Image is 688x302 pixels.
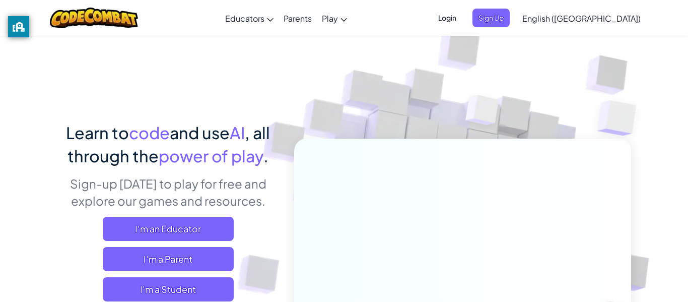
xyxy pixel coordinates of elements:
[447,75,519,150] img: Overlap cubes
[322,13,338,24] span: Play
[432,9,462,27] button: Login
[8,16,29,37] button: privacy banner
[159,146,263,166] span: power of play
[103,247,234,271] a: I'm a Parent
[230,123,245,143] span: AI
[317,5,352,32] a: Play
[225,13,264,24] span: Educators
[57,175,279,209] p: Sign-up [DATE] to play for free and explore our games and resources.
[103,277,234,301] button: I'm a Student
[522,13,641,24] span: English ([GEOGRAPHIC_DATA])
[129,123,170,143] span: code
[577,76,664,161] img: Overlap cubes
[472,9,510,27] button: Sign Up
[263,146,268,166] span: .
[279,5,317,32] a: Parents
[66,123,129,143] span: Learn to
[50,8,138,28] img: CodeCombat logo
[103,217,234,241] a: I'm an Educator
[517,5,646,32] a: English ([GEOGRAPHIC_DATA])
[220,5,279,32] a: Educators
[170,123,230,143] span: and use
